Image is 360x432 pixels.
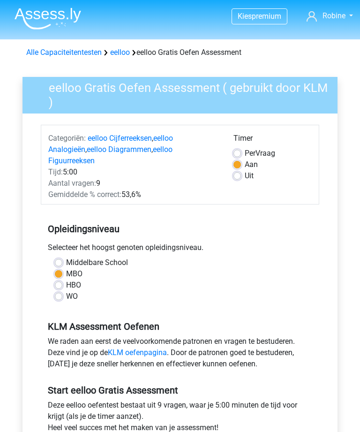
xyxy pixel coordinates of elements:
h3: eelloo Gratis Oefen Assessment ( gebruikt door KLM ) [37,77,330,109]
div: Selecteer het hoogst genoten opleidingsniveau. [41,242,319,257]
img: Assessly [15,8,81,30]
h5: KLM Assessment Oefenen [48,321,312,332]
label: Aan [245,159,258,170]
label: Vraag [245,148,275,159]
div: We raden aan eerst de veelvoorkomende patronen en vragen te bestuderen. Deze vind je op de . Door... [41,336,319,373]
span: Categoriën: [48,134,86,143]
span: Per [245,149,255,158]
label: Uit [245,170,254,182]
label: MBO [66,268,82,280]
span: premium [252,12,281,21]
a: eelloo Diagrammen [87,145,151,154]
a: KLM oefenpagina [108,348,167,357]
span: Kies [238,12,252,21]
div: eelloo Gratis Oefen Assessment [22,47,337,58]
label: HBO [66,280,81,291]
div: 9 [41,178,226,189]
a: eelloo Figuurreeksen [48,145,172,165]
label: WO [66,291,78,302]
a: Robine [307,10,353,22]
a: eelloo [110,48,130,57]
h5: Start eelloo Gratis Assessment [48,385,312,396]
div: 5:00 [41,167,226,178]
label: Middelbare School [66,257,128,268]
span: Aantal vragen: [48,179,96,188]
span: Gemiddelde % correct: [48,190,121,199]
div: 53,6% [41,189,226,200]
h5: Opleidingsniveau [48,220,312,238]
a: Alle Capaciteitentesten [26,48,102,57]
span: Robine [322,11,345,20]
a: eelloo Cijferreeksen [88,134,152,143]
div: , , , [41,133,226,167]
a: eelloo Analogieën [48,134,173,154]
span: Tijd: [48,167,63,176]
a: Kiespremium [232,10,287,23]
div: Timer [233,133,312,148]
